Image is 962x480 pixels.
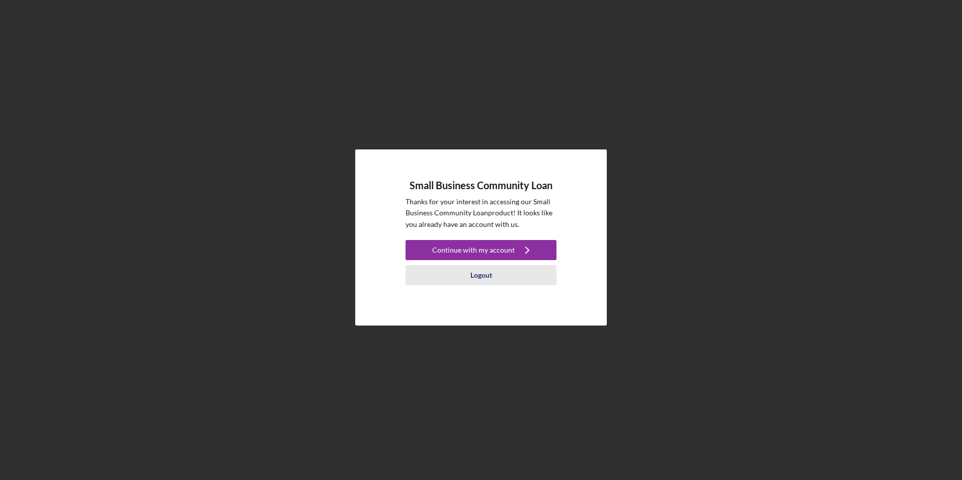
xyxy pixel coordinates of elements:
p: Thanks for your interest in accessing our Small Business Community Loan product! It looks like yo... [406,196,556,230]
div: Logout [470,265,492,285]
div: Continue with my account [432,240,515,260]
a: Continue with my account [406,240,556,263]
button: Continue with my account [406,240,556,260]
h4: Small Business Community Loan [410,180,552,191]
button: Logout [406,265,556,285]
